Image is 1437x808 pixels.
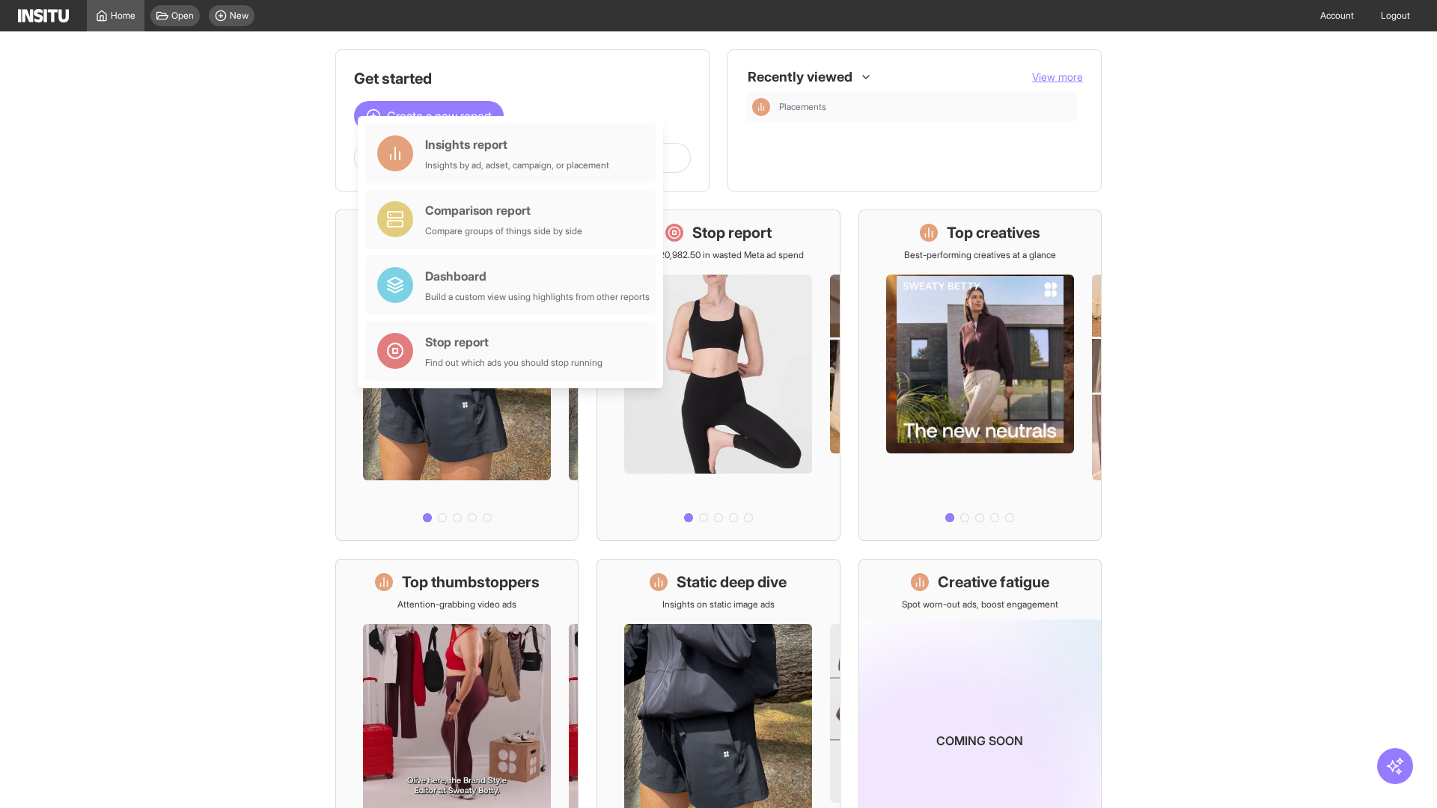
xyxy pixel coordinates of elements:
[692,222,772,243] h1: Stop report
[425,135,609,153] div: Insights report
[425,333,602,351] div: Stop report
[425,225,582,237] div: Compare groups of things side by side
[632,249,804,261] p: Save £20,982.50 in wasted Meta ad spend
[354,68,691,89] h1: Get started
[402,572,540,593] h1: Top thumbstoppers
[335,209,579,541] a: What's live nowSee all active ads instantly
[425,267,650,285] div: Dashboard
[425,201,582,219] div: Comparison report
[662,599,775,610] p: Insights on static image ads
[230,10,248,22] span: New
[947,222,1040,243] h1: Top creatives
[425,159,609,171] div: Insights by ad, adset, campaign, or placement
[1032,70,1083,85] button: View more
[904,249,1056,261] p: Best-performing creatives at a glance
[354,101,504,131] button: Create a new report
[171,10,194,22] span: Open
[397,599,516,610] p: Attention-grabbing video ads
[1032,70,1083,83] span: View more
[425,357,602,369] div: Find out which ads you should stop running
[779,101,1071,113] span: Placements
[677,572,787,593] h1: Static deep dive
[597,209,840,541] a: Stop reportSave £20,982.50 in wasted Meta ad spend
[752,98,770,116] div: Insights
[425,291,650,303] div: Build a custom view using highlights from other reports
[18,9,69,22] img: Logo
[779,101,826,113] span: Placements
[111,10,135,22] span: Home
[858,209,1102,541] a: Top creativesBest-performing creatives at a glance
[387,107,492,125] span: Create a new report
